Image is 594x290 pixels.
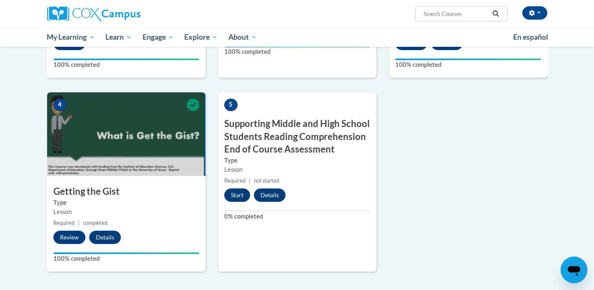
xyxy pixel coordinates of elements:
a: Learn [100,28,137,47]
iframe: Button to launch messaging window [561,257,587,283]
button: Review [53,231,85,244]
span: My Learning [47,32,95,42]
span: En español [513,33,548,41]
div: Your progress [395,59,541,60]
label: Type [53,198,199,207]
div: Lesson [53,207,199,216]
span: | [249,178,251,184]
button: Start [224,188,250,202]
a: En español [508,28,554,46]
span: 4 [53,99,67,111]
label: 100% completed [224,47,370,56]
span: Required [224,178,246,184]
label: 100% completed [53,254,199,263]
a: About [223,28,262,47]
div: Lesson [224,165,370,174]
label: Type [224,156,370,165]
a: Engage [137,28,179,47]
div: Your progress [53,252,199,254]
h3: Supporting Middle and High School Students Reading Comprehension End of Course Assessment [218,117,376,156]
button: Details [254,188,286,202]
a: Cox Campus [47,6,206,21]
span: About [228,32,257,42]
span: not started [254,178,279,184]
span: Engage [143,32,174,42]
img: Course Image [47,92,206,176]
div: Main menu [35,28,560,47]
input: Search Courses [423,9,489,19]
span: Required [53,220,75,226]
button: Details [89,231,121,244]
div: Your progress [53,59,199,60]
label: 100% completed [395,60,541,69]
span: Explore [184,32,218,42]
span: 5 [224,99,238,111]
button: Search [489,9,502,19]
span: Learn [105,32,132,42]
img: Cox Campus [47,6,140,21]
label: 100% completed [53,60,199,69]
span: completed [83,220,108,226]
button: Account Settings [522,6,547,20]
a: My Learning [42,28,100,47]
a: Explore [179,28,223,47]
label: 0% completed [224,212,370,221]
h3: Getting the Gist [47,185,206,198]
span: | [78,220,80,226]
